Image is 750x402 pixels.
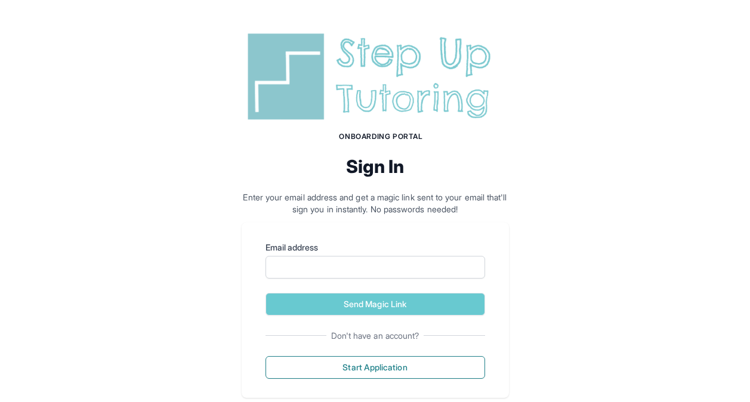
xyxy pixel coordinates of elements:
button: Start Application [266,356,485,379]
h2: Sign In [242,156,509,177]
button: Send Magic Link [266,293,485,316]
label: Email address [266,242,485,253]
span: Don't have an account? [326,330,424,342]
img: Step Up Tutoring horizontal logo [242,29,509,125]
h1: Onboarding Portal [254,132,509,141]
p: Enter your email address and get a magic link sent to your email that'll sign you in instantly. N... [242,191,509,215]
